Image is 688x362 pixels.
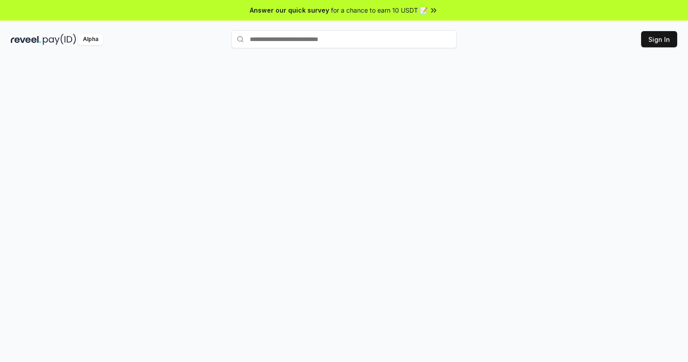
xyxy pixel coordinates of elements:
img: reveel_dark [11,34,41,45]
span: for a chance to earn 10 USDT 📝 [331,5,427,15]
span: Answer our quick survey [250,5,329,15]
button: Sign In [641,31,677,47]
img: pay_id [43,34,76,45]
div: Alpha [78,34,103,45]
